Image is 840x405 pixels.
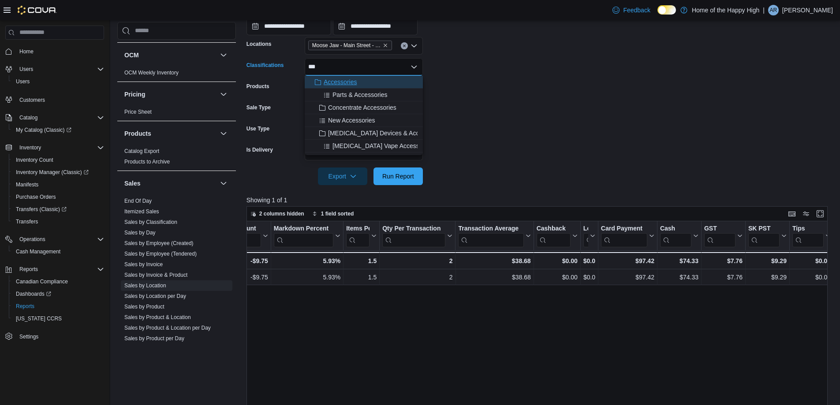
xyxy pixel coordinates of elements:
a: [US_STATE] CCRS [12,313,65,324]
button: [MEDICAL_DATA] Vape Accessories [305,140,423,152]
div: SK PST [748,225,780,233]
span: Sales by Product & Location per Day [124,324,211,331]
span: My Catalog (Classic) [16,126,71,134]
a: Sales by Day [124,230,156,236]
span: Settings [16,331,104,342]
button: Users [2,63,108,75]
a: Catalog Export [124,148,159,154]
div: $97.42 [601,272,654,282]
span: Customers [19,97,45,104]
span: Transfers (Classic) [16,206,67,213]
span: Reports [19,266,38,273]
button: Users [16,64,37,74]
a: Transfers (Classic) [9,203,108,216]
div: Cashback [536,225,570,247]
a: Sales by Invoice & Product [124,272,187,278]
label: Locations [246,41,272,48]
span: Manifests [16,181,38,188]
button: Operations [16,234,49,245]
div: OCM [117,67,236,82]
div: GST [704,225,735,247]
label: Classifications [246,62,284,69]
span: End Of Day [124,197,152,204]
div: Total Discount [213,225,261,247]
button: [MEDICAL_DATA] Devices & Accessories [305,127,423,140]
span: Sales by Classification [124,219,177,226]
div: Loyalty Redemptions [583,225,588,247]
button: Catalog [2,111,108,124]
h3: Sales [124,179,141,188]
a: Purchase Orders [12,192,60,202]
span: Transfers (Classic) [12,204,104,215]
div: Cash [660,225,691,233]
label: Use Type [246,125,269,132]
span: Canadian Compliance [16,278,68,285]
div: $38.68 [458,256,530,266]
div: $9.29 [748,272,787,282]
button: Inventory [2,141,108,154]
a: Sales by Invoice [124,261,163,268]
a: Inventory Manager (Classic) [9,166,108,178]
div: Card Payment [601,225,647,247]
button: Parts & Accessories [305,89,423,101]
button: Customers [2,93,108,106]
span: Sales by Employee (Created) [124,240,194,247]
button: OCM [124,51,217,59]
input: Press the down key to open a popover containing a calendar. [246,18,331,35]
div: Products [117,146,236,171]
a: Settings [16,331,42,342]
span: Products to Archive [124,158,170,165]
div: Items Per Transaction [346,225,370,247]
span: My Catalog (Classic) [12,125,104,135]
span: Sales by Location per Day [124,293,186,300]
span: Catalog [16,112,104,123]
div: Sales [117,196,236,347]
span: Users [19,66,33,73]
span: Sales by Day [124,229,156,236]
div: $9.29 [748,256,787,266]
span: Moose Jaw - Main Street - Fire & Flower [308,41,392,50]
button: Operations [2,233,108,245]
div: $97.42 [601,256,654,266]
span: Run Report [382,172,414,181]
button: Canadian Compliance [9,275,108,288]
button: Settings [2,330,108,343]
div: Markdown Percent [274,225,333,233]
span: Moose Jaw - Main Street - Fire & Flower [312,41,381,50]
a: Cash Management [12,246,64,257]
p: | [763,5,765,15]
button: Export [318,167,367,185]
input: Dark Mode [657,5,676,15]
span: Purchase Orders [12,192,104,202]
nav: Complex example [5,41,104,366]
button: Cashback [536,225,577,247]
a: Canadian Compliance [12,276,71,287]
h3: Pricing [124,90,145,99]
button: GST [704,225,743,247]
a: End Of Day [124,198,152,204]
button: Products [124,129,217,138]
button: Accessories [305,76,423,89]
div: Loyalty Redemptions [583,225,588,233]
a: Sales by Product per Day [124,335,184,342]
div: 5.93% [274,256,340,266]
button: Cash Management [9,245,108,258]
button: Manifests [9,178,108,191]
button: Close list of options [411,63,418,71]
button: Open list of options [411,42,418,49]
span: Catalog [19,114,37,121]
div: Items Per Transaction [346,225,370,233]
span: 2 columns hidden [259,210,304,217]
div: $0.00 [583,272,595,282]
span: Washington CCRS [12,313,104,324]
p: [PERSON_NAME] [782,5,833,15]
div: Choose from the following options [305,76,423,152]
a: Dashboards [12,289,55,299]
a: Users [12,76,33,87]
h3: Products [124,129,151,138]
a: Sales by Employee (Tendered) [124,251,197,257]
button: Run Report [373,167,423,185]
span: Concentrate Accessories [328,103,396,112]
span: OCM Weekly Inventory [124,69,179,76]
